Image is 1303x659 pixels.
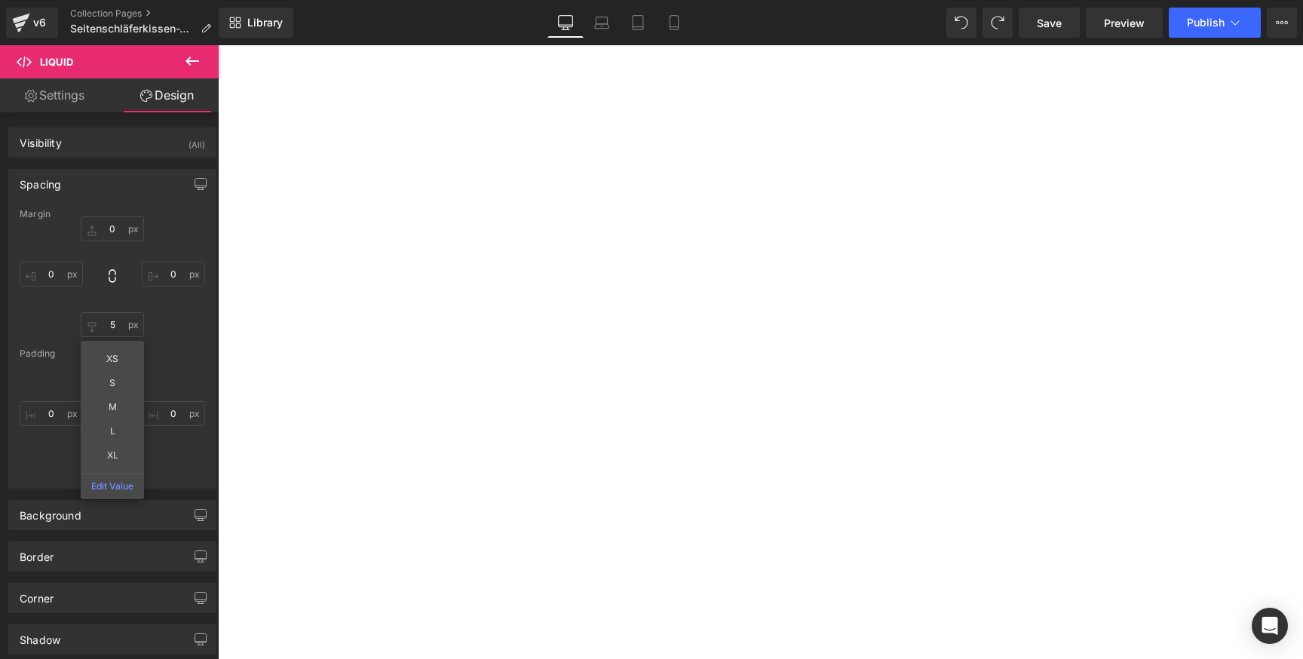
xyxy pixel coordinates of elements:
span: Seitenschläferkissen-XXL [70,23,195,35]
a: Design [112,78,222,112]
div: Corner [20,584,54,605]
li: S [81,371,144,395]
span: Save [1037,15,1062,31]
a: New Library [219,8,293,38]
li: XS [81,347,144,371]
input: 0 [20,401,83,426]
input: 0 [81,216,144,241]
div: (All) [189,128,205,153]
div: Padding [20,348,205,359]
span: Publish [1187,17,1225,29]
div: Background [20,501,81,522]
div: Open Intercom Messenger [1252,608,1288,644]
li: XL [81,443,144,467]
a: Desktop [547,8,584,38]
a: v6 [6,8,58,38]
input: 0 [142,401,205,426]
div: Spacing [20,170,61,191]
div: Visibility [20,128,62,149]
div: Margin [20,209,205,219]
button: More [1267,8,1297,38]
button: Publish [1169,8,1261,38]
span: Liquid [40,56,73,68]
div: Shadow [20,625,60,646]
li: Edit Value [81,474,144,499]
a: Collection Pages [70,8,223,20]
span: Library [247,16,283,29]
button: Undo [946,8,976,38]
div: v6 [30,13,49,32]
span: Preview [1104,15,1145,31]
li: L [81,419,144,443]
a: Mobile [656,8,692,38]
a: Preview [1086,8,1163,38]
a: Laptop [584,8,620,38]
button: Redo [983,8,1013,38]
a: Tablet [620,8,656,38]
li: M [81,395,144,419]
div: Border [20,542,54,563]
input: 0 [142,262,205,287]
input: 0 [81,312,144,337]
input: 0 [20,262,83,287]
